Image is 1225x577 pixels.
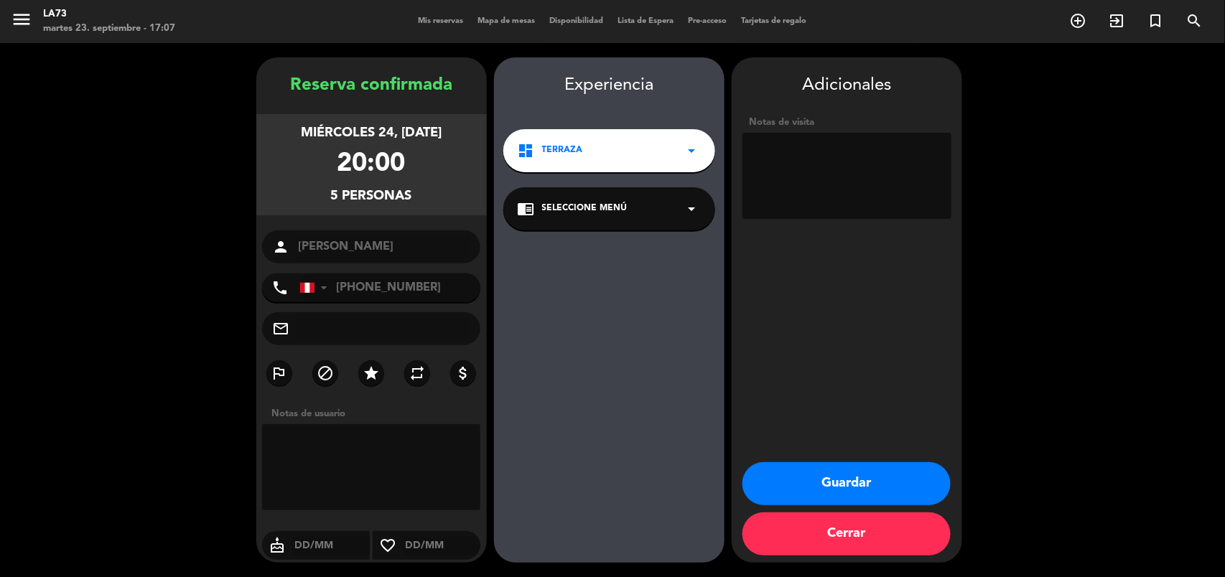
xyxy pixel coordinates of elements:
span: Terraza [542,144,583,158]
button: menu [11,9,32,35]
i: favorite_border [373,537,404,554]
i: turned_in_not [1147,12,1165,29]
i: person [273,238,290,255]
i: chrome_reader_mode [518,200,535,217]
span: Disponibilidad [543,17,611,25]
span: Lista de Espera [611,17,681,25]
div: martes 23. septiembre - 17:07 [43,22,175,36]
i: cake [262,537,294,554]
div: Adicionales [742,72,951,100]
i: star [363,365,380,382]
i: mail_outline [273,320,290,337]
i: arrow_drop_down [684,200,701,217]
i: exit_to_app [1109,12,1126,29]
i: menu [11,9,32,30]
span: Seleccione Menú [542,202,628,216]
div: miércoles 24, [DATE] [301,123,442,144]
div: Peru (Perú): +51 [300,274,333,301]
i: block [317,365,334,382]
i: search [1186,12,1203,29]
i: add_circle_outline [1070,12,1087,29]
div: 20:00 [337,144,406,186]
i: arrow_drop_down [684,142,701,159]
span: Tarjetas de regalo [735,17,814,25]
div: Notas de visita [742,115,951,130]
div: Reserva confirmada [256,72,487,100]
i: repeat [409,365,426,382]
button: Cerrar [742,512,951,555]
i: attach_money [455,365,472,382]
span: Mapa de mesas [471,17,543,25]
button: Guardar [742,462,951,505]
div: 5 personas [331,186,412,207]
input: DD/MM [404,537,481,555]
span: Mis reservas [411,17,471,25]
div: Notas de usuario [265,406,487,421]
span: Pre-acceso [681,17,735,25]
div: Experiencia [494,72,725,100]
i: dashboard [518,142,535,159]
i: outlined_flag [271,365,288,382]
i: phone [272,279,289,296]
input: DD/MM [294,537,371,555]
div: LA73 [43,7,175,22]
